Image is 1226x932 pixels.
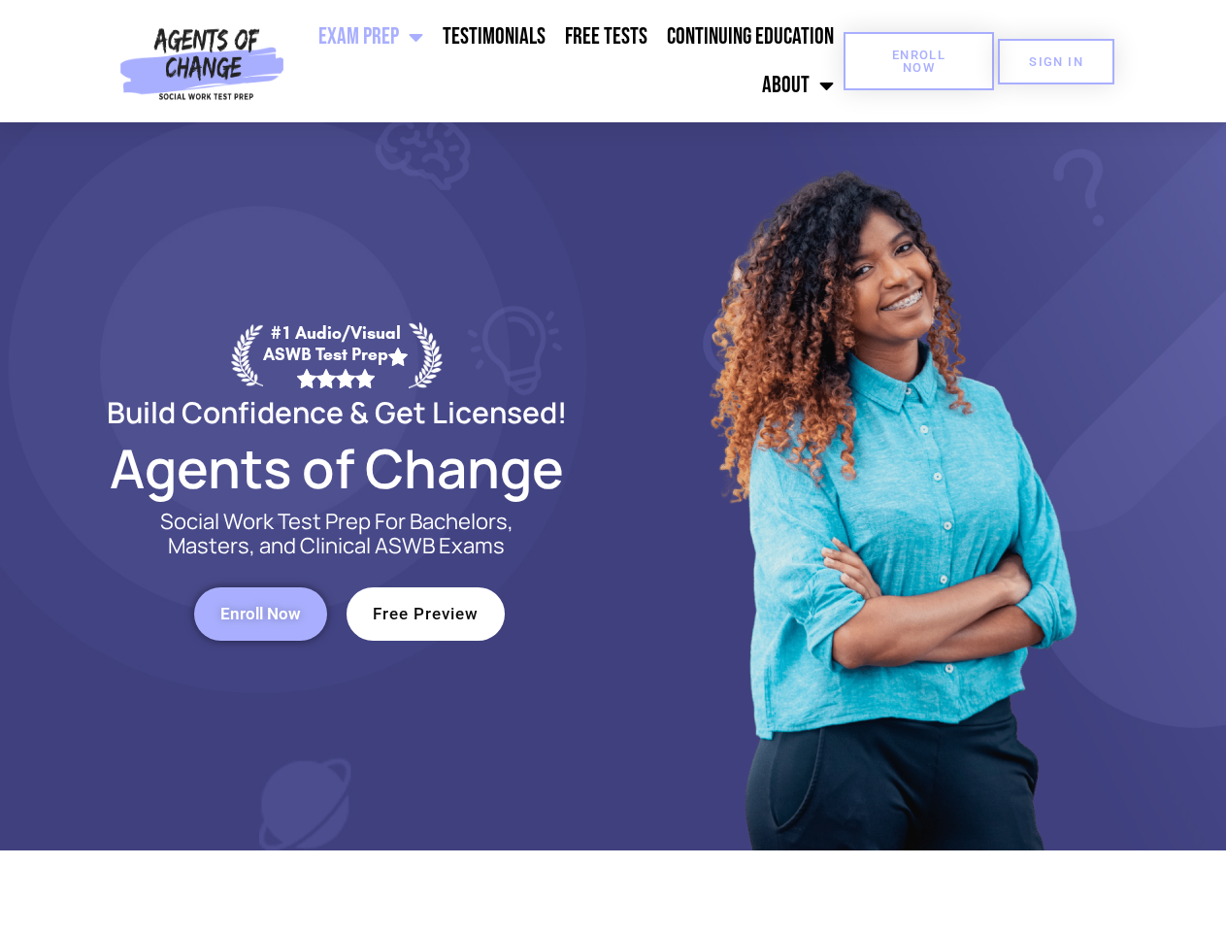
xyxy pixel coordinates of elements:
h2: Agents of Change [60,446,613,490]
a: Continuing Education [657,13,844,61]
span: SIGN IN [1029,55,1083,68]
a: Exam Prep [309,13,433,61]
a: About [752,61,844,110]
a: Enroll Now [844,32,994,90]
a: Free Tests [555,13,657,61]
h2: Build Confidence & Get Licensed! [60,398,613,426]
a: SIGN IN [998,39,1114,84]
span: Enroll Now [220,606,301,622]
span: Enroll Now [875,49,963,74]
span: Free Preview [373,606,479,622]
img: Website Image 1 (1) [696,122,1084,850]
a: Enroll Now [194,587,327,641]
p: Social Work Test Prep For Bachelors, Masters, and Clinical ASWB Exams [138,510,536,558]
a: Testimonials [433,13,555,61]
a: Free Preview [347,587,505,641]
div: #1 Audio/Visual ASWB Test Prep [263,322,409,387]
nav: Menu [292,13,844,110]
